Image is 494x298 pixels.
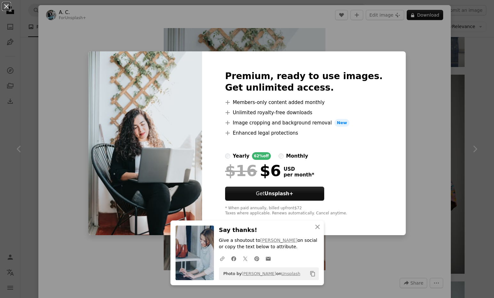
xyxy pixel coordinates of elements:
[225,162,281,179] div: $6
[284,172,314,178] span: per month *
[264,191,293,197] strong: Unsplash+
[225,153,230,159] input: yearly62%off
[219,237,319,250] p: Give a shoutout to on social or copy the text below to attribute.
[252,152,271,160] div: 62% off
[281,271,300,276] a: Unsplash
[278,153,284,159] input: monthly
[286,152,308,160] div: monthly
[225,187,324,201] button: GetUnsplash+
[251,252,263,265] a: Share on Pinterest
[225,129,383,137] li: Enhanced legal protections
[233,152,249,160] div: yearly
[334,119,350,127] span: New
[239,252,251,265] a: Share on Twitter
[225,119,383,127] li: Image cropping and background removal
[260,238,297,243] a: [PERSON_NAME]
[284,166,314,172] span: USD
[225,109,383,116] li: Unlimited royalty-free downloads
[263,252,274,265] a: Share over email
[228,252,239,265] a: Share on Facebook
[225,71,383,93] h2: Premium, ready to use images. Get unlimited access.
[225,206,383,216] div: * When paid annually, billed upfront $72 Taxes where applicable. Renews automatically. Cancel any...
[225,162,257,179] span: $16
[242,271,276,276] a: [PERSON_NAME]
[88,51,202,235] img: premium_photo-1670884441491-1cfa2bb62e22
[220,269,301,279] span: Photo by on
[225,99,383,106] li: Members-only content added monthly
[307,268,318,279] button: Copy to clipboard
[219,226,319,235] h3: Say thanks!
